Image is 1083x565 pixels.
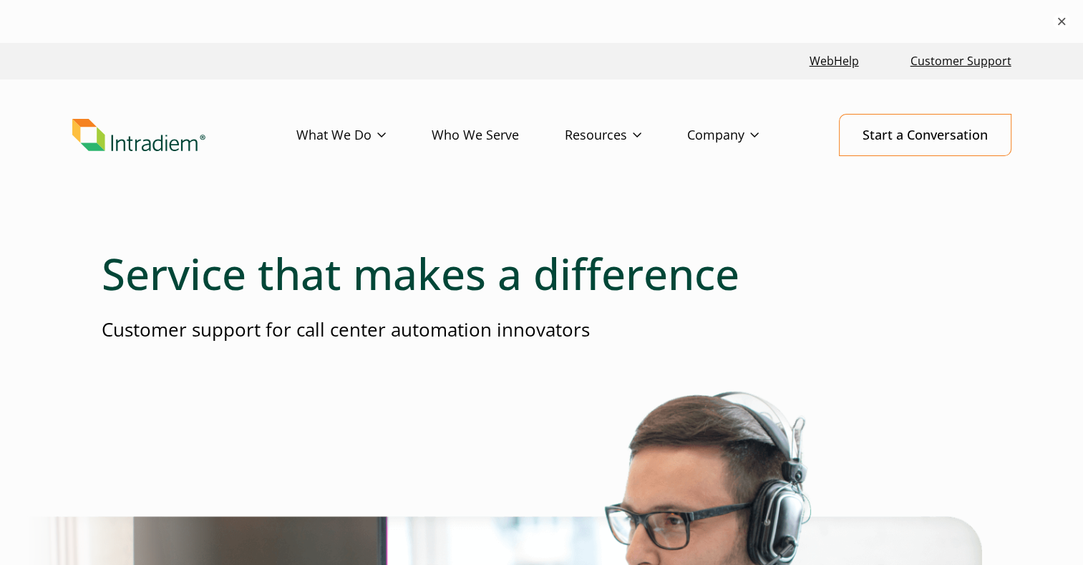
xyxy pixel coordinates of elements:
[804,46,865,77] a: Link opens in a new window
[72,119,205,152] img: Intradiem
[102,248,982,299] h1: Service that makes a difference
[72,119,296,152] a: Link to homepage of Intradiem
[839,114,1011,156] a: Start a Conversation
[102,317,982,343] p: Customer support for call center automation innovators
[1053,13,1070,30] button: ×
[432,115,565,156] a: Who We Serve
[565,115,687,156] a: Resources
[905,46,1017,77] a: Customer Support
[296,115,432,156] a: What We Do
[687,115,805,156] a: Company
